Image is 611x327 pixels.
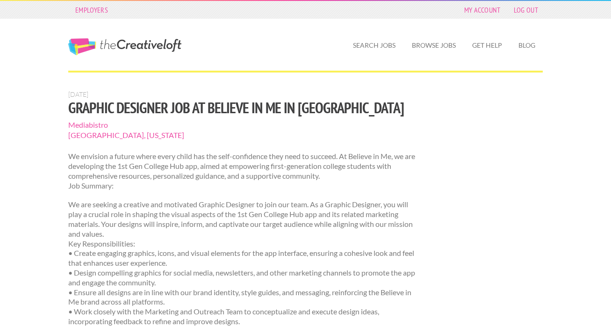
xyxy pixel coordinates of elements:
[68,130,420,140] span: [GEOGRAPHIC_DATA], [US_STATE]
[404,35,463,56] a: Browse Jobs
[68,90,88,98] span: [DATE]
[68,99,420,116] h1: Graphic Designer Job at Believe in Me in [GEOGRAPHIC_DATA]
[509,3,543,16] a: Log Out
[460,3,505,16] a: My Account
[68,152,420,190] p: We envision a future where every child has the self-confidence they need to succeed. At Believe i...
[511,35,543,56] a: Blog
[345,35,403,56] a: Search Jobs
[68,38,181,55] a: The Creative Loft
[68,120,420,130] span: Mediabistro
[71,3,113,16] a: Employers
[465,35,510,56] a: Get Help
